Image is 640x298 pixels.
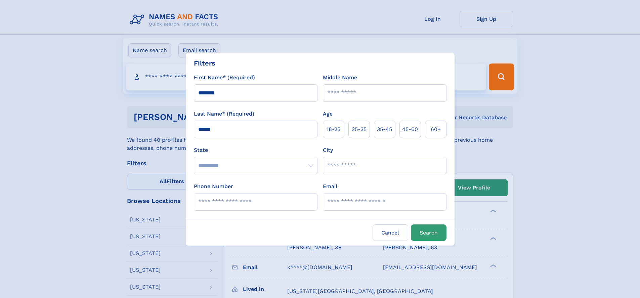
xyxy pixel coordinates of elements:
[323,110,333,118] label: Age
[323,74,357,82] label: Middle Name
[194,182,233,190] label: Phone Number
[402,125,418,133] span: 45‑60
[194,74,255,82] label: First Name* (Required)
[352,125,367,133] span: 25‑35
[411,224,446,241] button: Search
[323,182,337,190] label: Email
[327,125,340,133] span: 18‑25
[431,125,441,133] span: 60+
[194,58,215,68] div: Filters
[194,146,317,154] label: State
[323,146,333,154] label: City
[377,125,392,133] span: 35‑45
[194,110,254,118] label: Last Name* (Required)
[373,224,408,241] label: Cancel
